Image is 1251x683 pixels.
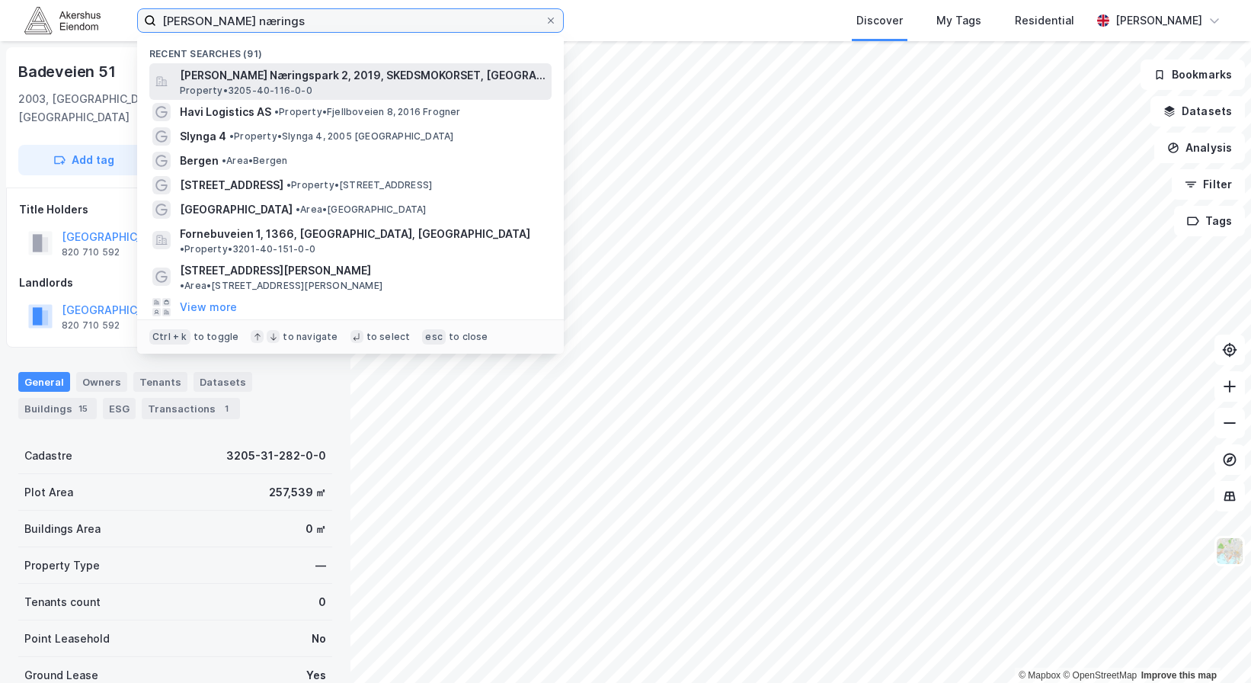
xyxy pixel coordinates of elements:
[274,106,279,117] span: •
[315,556,326,575] div: —
[24,483,73,502] div: Plot Area
[1172,169,1245,200] button: Filter
[1141,670,1217,681] a: Improve this map
[62,246,120,258] div: 820 710 592
[222,155,226,166] span: •
[18,90,248,127] div: 2003, [GEOGRAPHIC_DATA], [GEOGRAPHIC_DATA]
[1154,133,1245,163] button: Analysis
[366,331,411,343] div: to select
[18,59,119,84] div: Badeveien 51
[229,130,453,143] span: Property • Slynga 4, 2005 [GEOGRAPHIC_DATA]
[1015,11,1074,30] div: Residential
[1175,610,1251,683] div: Kontrollprogram for chat
[19,274,331,292] div: Landlords
[103,398,136,419] div: ESG
[856,11,903,30] div: Discover
[1150,96,1245,127] button: Datasets
[312,630,326,648] div: No
[936,11,981,30] div: My Tags
[180,298,237,316] button: View more
[180,103,271,121] span: Havi Logistics AS
[24,593,101,611] div: Tenants count
[296,204,427,216] span: Area • [GEOGRAPHIC_DATA]
[286,179,432,191] span: Property • [STREET_ADDRESS]
[296,204,300,215] span: •
[449,331,488,343] div: to close
[149,329,190,345] div: Ctrl + k
[1141,59,1245,90] button: Bookmarks
[269,483,326,502] div: 257,539 ㎡
[137,36,564,63] div: Recent searches (91)
[229,130,234,142] span: •
[24,447,72,465] div: Cadastre
[180,127,226,146] span: Slynga 4
[180,152,219,170] span: Bergen
[180,85,312,97] span: Property • 3205-40-116-0-0
[306,520,326,538] div: 0 ㎡
[19,200,331,219] div: Title Holders
[274,106,461,118] span: Property • Fjellboveien 8, 2016 Frogner
[226,447,326,465] div: 3205-31-282-0-0
[180,280,382,292] span: Area • [STREET_ADDRESS][PERSON_NAME]
[24,556,100,575] div: Property Type
[1019,670,1061,681] a: Mapbox
[180,200,293,219] span: [GEOGRAPHIC_DATA]
[18,372,70,392] div: General
[76,372,127,392] div: Owners
[1063,670,1137,681] a: OpenStreetMap
[180,261,371,280] span: [STREET_ADDRESS][PERSON_NAME]
[180,243,184,255] span: •
[133,372,187,392] div: Tenants
[194,372,252,392] div: Datasets
[180,280,184,291] span: •
[75,401,91,416] div: 15
[156,9,545,32] input: Search by address, cadastre, landlords, tenants or people
[180,225,530,243] span: Fornebuveien 1, 1366, [GEOGRAPHIC_DATA], [GEOGRAPHIC_DATA]
[194,331,239,343] div: to toggle
[318,593,326,611] div: 0
[219,401,234,416] div: 1
[222,155,287,167] span: Area • Bergen
[283,331,338,343] div: to navigate
[24,630,110,648] div: Point Leasehold
[1215,537,1244,566] img: Z
[180,243,315,255] span: Property • 3201-40-151-0-0
[24,520,101,538] div: Buildings Area
[1115,11,1202,30] div: [PERSON_NAME]
[62,319,120,332] div: 820 710 592
[18,145,149,175] button: Add tag
[286,179,291,191] span: •
[1175,610,1251,683] iframe: Chat Widget
[18,398,97,419] div: Buildings
[422,329,446,345] div: esc
[180,176,283,194] span: [STREET_ADDRESS]
[1174,206,1245,236] button: Tags
[180,66,546,85] span: [PERSON_NAME] Næringspark 2, 2019, SKEDSMOKORSET, [GEOGRAPHIC_DATA]
[24,7,101,34] img: akershus-eiendom-logo.9091f326c980b4bce74ccdd9f866810c.svg
[142,398,240,419] div: Transactions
